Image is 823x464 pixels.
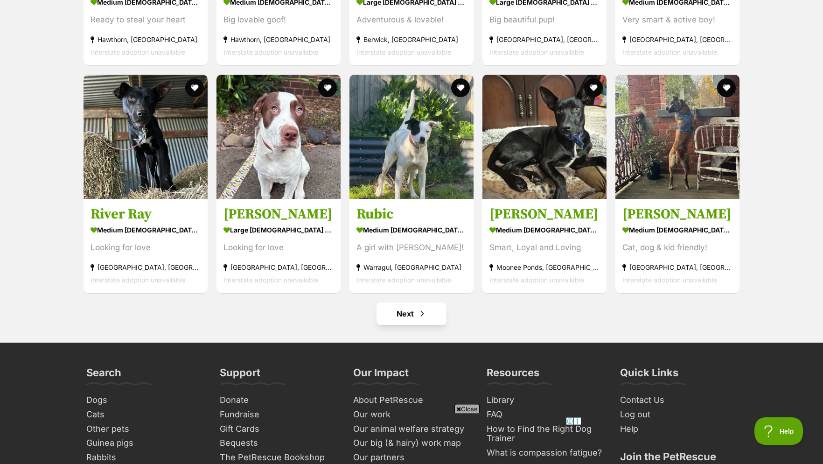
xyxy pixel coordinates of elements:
[356,14,467,27] div: Adventurous & lovable!
[622,205,732,223] h3: [PERSON_NAME]
[223,223,334,237] div: large [DEMOGRAPHIC_DATA] Dog
[223,276,318,284] span: Interstate adoption unavailable
[91,205,201,223] h3: River Ray
[83,408,207,422] a: Cats
[377,302,446,325] a: Next page
[356,223,467,237] div: medium [DEMOGRAPHIC_DATA] Dog
[717,78,736,97] button: favourite
[356,49,451,56] span: Interstate adoption unavailable
[487,366,539,385] h3: Resources
[349,408,474,422] a: Our work
[223,34,334,46] div: Hawthorn, [GEOGRAPHIC_DATA]
[622,223,732,237] div: medium [DEMOGRAPHIC_DATA] Dog
[489,261,600,274] div: Moonee Ponds, [GEOGRAPHIC_DATA]
[91,241,201,254] div: Looking for love
[349,75,474,199] img: Rubic
[622,261,732,274] div: [GEOGRAPHIC_DATA], [GEOGRAPHIC_DATA]
[242,417,581,459] iframe: Advertisement
[622,49,717,56] span: Interstate adoption unavailable
[356,241,467,254] div: A girl with [PERSON_NAME]!
[83,393,207,408] a: Dogs
[622,14,732,27] div: Very smart & active boy!
[83,302,740,325] nav: Pagination
[483,393,607,408] a: Library
[482,198,607,293] a: [PERSON_NAME] medium [DEMOGRAPHIC_DATA] Dog Smart, Loyal and Loving Moonee Ponds, [GEOGRAPHIC_DAT...
[622,276,717,284] span: Interstate adoption unavailable
[220,366,260,385] h3: Support
[483,408,607,422] a: FAQ
[91,223,201,237] div: medium [DEMOGRAPHIC_DATA] Dog
[84,198,208,293] a: River Ray medium [DEMOGRAPHIC_DATA] Dog Looking for love [GEOGRAPHIC_DATA], [GEOGRAPHIC_DATA] Int...
[616,408,740,422] a: Log out
[622,241,732,254] div: Cat, dog & kid friendly!
[91,276,185,284] span: Interstate adoption unavailable
[223,205,334,223] h3: [PERSON_NAME]
[489,205,600,223] h3: [PERSON_NAME]
[349,393,474,408] a: About PetRescue
[356,261,467,274] div: Warragul, [GEOGRAPHIC_DATA]
[91,34,201,46] div: Hawthorn, [GEOGRAPHIC_DATA]
[615,198,739,293] a: [PERSON_NAME] medium [DEMOGRAPHIC_DATA] Dog Cat, dog & kid friendly! [GEOGRAPHIC_DATA], [GEOGRAPH...
[216,408,340,422] a: Fundraise
[216,75,341,199] img: Rajesh
[489,276,584,284] span: Interstate adoption unavailable
[84,75,208,199] img: River Ray
[489,241,600,254] div: Smart, Loyal and Loving
[349,198,474,293] a: Rubic medium [DEMOGRAPHIC_DATA] Dog A girl with [PERSON_NAME]! Warragul, [GEOGRAPHIC_DATA] Inters...
[454,404,480,414] span: Close
[91,261,201,274] div: [GEOGRAPHIC_DATA], [GEOGRAPHIC_DATA]
[584,78,603,97] button: favourite
[83,436,207,450] a: Guinea pigs
[91,49,185,56] span: Interstate adoption unavailable
[223,241,334,254] div: Looking for love
[489,49,584,56] span: Interstate adoption unavailable
[216,422,340,436] a: Gift Cards
[622,34,732,46] div: [GEOGRAPHIC_DATA], [GEOGRAPHIC_DATA]
[223,49,318,56] span: Interstate adoption unavailable
[216,436,340,450] a: Bequests
[451,78,470,97] button: favourite
[616,393,740,408] a: Contact Us
[356,205,467,223] h3: Rubic
[489,34,600,46] div: [GEOGRAPHIC_DATA], [GEOGRAPHIC_DATA]
[356,276,451,284] span: Interstate adoption unavailable
[489,223,600,237] div: medium [DEMOGRAPHIC_DATA] Dog
[83,422,207,436] a: Other pets
[185,78,204,97] button: favourite
[86,366,121,385] h3: Search
[615,75,739,199] img: Gilligan
[353,366,409,385] h3: Our Impact
[620,366,678,385] h3: Quick Links
[482,75,607,199] img: Valdez
[216,393,340,408] a: Donate
[223,14,334,27] div: Big lovable goof!
[489,14,600,27] div: Big beautiful pup!
[356,34,467,46] div: Berwick, [GEOGRAPHIC_DATA]
[223,261,334,274] div: [GEOGRAPHIC_DATA], [GEOGRAPHIC_DATA]
[754,417,804,445] iframe: Help Scout Beacon - Open
[616,422,740,436] a: Help
[216,198,341,293] a: [PERSON_NAME] large [DEMOGRAPHIC_DATA] Dog Looking for love [GEOGRAPHIC_DATA], [GEOGRAPHIC_DATA] ...
[318,78,337,97] button: favourite
[91,14,201,27] div: Ready to steal your heart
